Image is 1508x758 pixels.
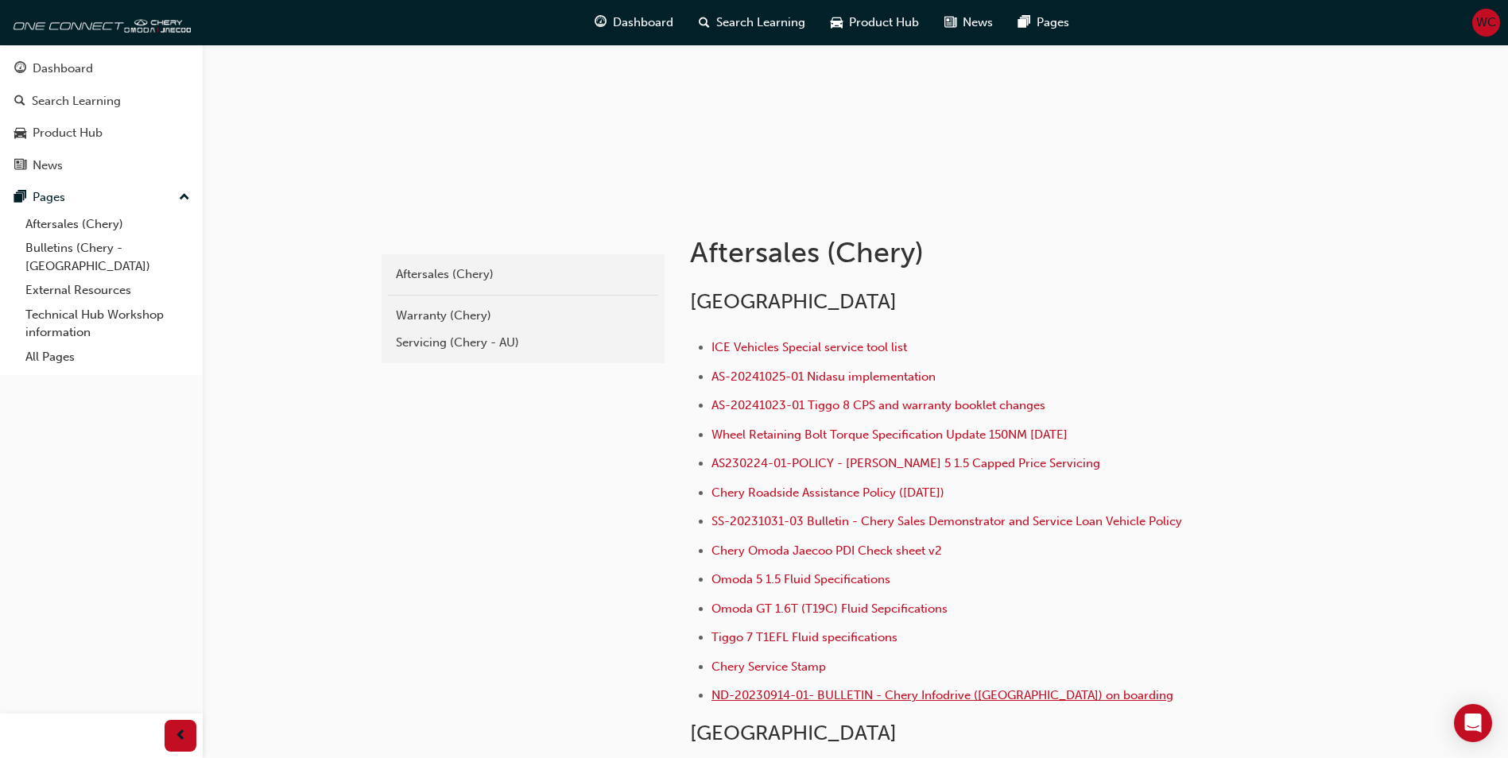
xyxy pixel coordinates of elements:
span: Product Hub [849,14,919,32]
a: AS-20241023-01 Tiggo 8 CPS and warranty booklet changes [711,398,1045,412]
div: Open Intercom Messenger [1454,704,1492,742]
a: Search Learning [6,87,196,116]
button: Pages [6,183,196,212]
span: car-icon [831,13,843,33]
span: search-icon [699,13,710,33]
div: Pages [33,188,65,207]
img: oneconnect [8,6,191,38]
a: guage-iconDashboard [582,6,686,39]
a: AS-20241025-01 Nidasu implementation [711,369,936,384]
span: news-icon [14,159,26,173]
span: [GEOGRAPHIC_DATA] [690,721,897,745]
a: news-iconNews [932,6,1006,39]
a: Chery Roadside Assistance Policy ([DATE]) [711,485,944,500]
span: Dashboard [613,14,673,32]
a: pages-iconPages [1006,6,1082,39]
a: Chery Omoda Jaecoo PDI Check sheet v2 [711,543,942,558]
a: search-iconSearch Learning [686,6,818,39]
span: Search Learning [716,14,805,32]
a: Technical Hub Workshop information [19,303,196,345]
span: up-icon [179,188,190,208]
div: Dashboard [33,60,93,78]
a: Tiggo 7 T1EFL Fluid specifications [711,630,897,644]
button: WC [1472,9,1500,37]
div: Warranty (Chery) [396,307,650,325]
a: Omoda 5 1.5 Fluid Specifications [711,572,890,586]
span: pages-icon [14,191,26,205]
a: Wheel Retaining Bolt Torque Specification Update 150NM [DATE] [711,427,1068,442]
a: AS230224-01-POLICY - [PERSON_NAME] 5 1.5 Capped Price Servicing [711,456,1100,470]
div: Search Learning [32,92,121,110]
a: ICE Vehicles Special service tool list [711,340,907,354]
span: prev-icon [175,726,187,746]
a: Product Hub [6,118,196,148]
a: Warranty (Chery) [388,302,658,330]
a: car-iconProduct Hub [818,6,932,39]
span: guage-icon [595,13,607,33]
div: Servicing (Chery - AU) [396,334,650,352]
span: car-icon [14,126,26,141]
button: DashboardSearch LearningProduct HubNews [6,51,196,183]
a: Aftersales (Chery) [388,261,658,288]
h1: Aftersales (Chery) [690,235,1211,270]
a: Servicing (Chery - AU) [388,329,658,357]
a: Bulletins (Chery - [GEOGRAPHIC_DATA]) [19,236,196,278]
a: News [6,151,196,180]
span: guage-icon [14,62,26,76]
a: Omoda GT 1.6T (T19C) Fluid Sepcifications [711,601,948,616]
a: Aftersales (Chery) [19,212,196,237]
div: News [33,157,63,175]
a: ND-20230914-01- BULLETIN - Chery Infodrive ([GEOGRAPHIC_DATA]) on boarding [711,688,1173,702]
div: Product Hub [33,124,103,142]
span: News [963,14,993,32]
span: WC [1476,14,1496,32]
span: Pages [1037,14,1069,32]
div: Aftersales (Chery) [396,265,650,284]
span: [GEOGRAPHIC_DATA] [690,289,897,314]
a: Dashboard [6,54,196,83]
span: news-icon [944,13,956,33]
a: Chery Service Stamp [711,659,826,674]
a: SS-20231031-03 Bulletin - Chery Sales Demonstrator and Service Loan Vehicle Policy [711,514,1182,528]
span: search-icon [14,95,25,109]
a: External Resources [19,278,196,303]
span: pages-icon [1018,13,1030,33]
a: All Pages [19,345,196,369]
